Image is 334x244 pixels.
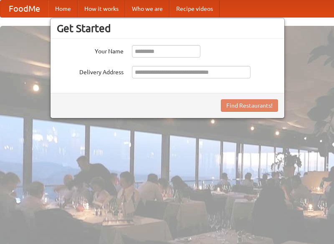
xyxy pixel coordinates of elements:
label: Delivery Address [57,66,124,76]
a: Recipe videos [170,0,220,17]
h3: Get Started [57,22,278,35]
a: FoodMe [0,0,48,17]
a: Who we are [125,0,170,17]
a: Home [48,0,78,17]
button: Find Restaurants! [221,99,278,112]
a: How it works [78,0,125,17]
label: Your Name [57,45,124,55]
